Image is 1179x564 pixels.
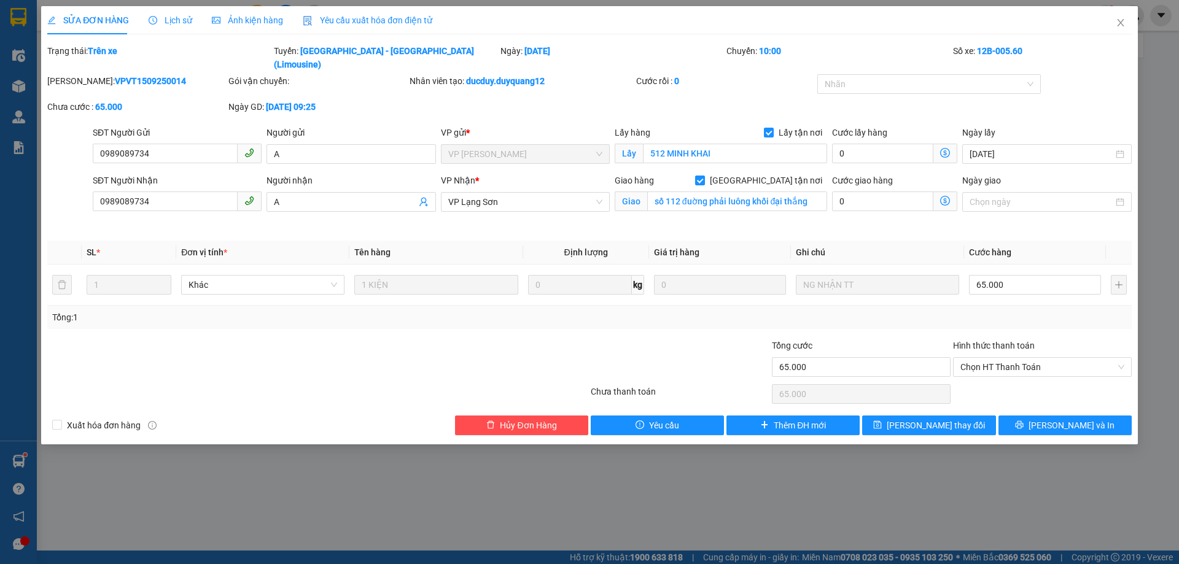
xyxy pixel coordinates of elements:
[486,420,495,430] span: delete
[796,275,959,295] input: Ghi Chú
[189,276,337,294] span: Khác
[228,100,407,114] div: Ngày GD:
[441,176,475,185] span: VP Nhận
[998,415,1132,435] button: printer[PERSON_NAME] và In
[952,44,1133,71] div: Số xe:
[615,191,647,211] span: Giao
[962,176,1001,185] label: Ngày giao
[589,385,771,406] div: Chưa thanh toán
[1015,420,1024,430] span: printer
[760,420,769,430] span: plus
[969,247,1011,257] span: Cước hàng
[148,421,157,430] span: info-circle
[759,46,781,56] b: 10:00
[52,311,455,324] div: Tổng: 1
[832,144,933,163] input: Cước lấy hàng
[524,46,550,56] b: [DATE]
[674,76,679,86] b: 0
[564,247,608,257] span: Định lượng
[832,176,893,185] label: Cước giao hàng
[654,247,699,257] span: Giá trị hàng
[632,275,644,295] span: kg
[244,148,254,158] span: phone
[636,420,644,430] span: exclamation-circle
[647,191,827,211] input: Giao tận nơi
[953,341,1035,350] label: Hình thức thanh toán
[115,76,186,86] b: VPVT1509250014
[970,195,1113,209] input: Ngày giao
[970,147,1113,161] input: Ngày lấy
[591,415,724,435] button: exclamation-circleYêu cầu
[960,358,1124,376] span: Chọn HT Thanh Toán
[47,100,226,114] div: Chưa cước :
[441,126,610,139] div: VP gửi
[244,196,254,206] span: phone
[228,74,407,88] div: Gói vận chuyển:
[274,46,474,69] b: [GEOGRAPHIC_DATA] - [GEOGRAPHIC_DATA] (Limousine)
[212,16,220,25] span: picture
[862,415,995,435] button: save[PERSON_NAME] thay đổi
[636,74,815,88] div: Cước rồi :
[705,174,827,187] span: [GEOGRAPHIC_DATA] tận nơi
[791,241,964,265] th: Ghi chú
[149,16,157,25] span: clock-circle
[725,44,952,71] div: Chuyến:
[832,191,933,211] input: Cước giao hàng
[772,341,812,350] span: Tổng cước
[419,197,429,207] span: user-add
[267,126,435,139] div: Người gửi
[95,102,122,112] b: 65.000
[181,247,227,257] span: Đơn vị tính
[774,419,826,432] span: Thêm ĐH mới
[303,15,432,25] span: Yêu cầu xuất hóa đơn điện tử
[1111,275,1127,295] button: plus
[832,128,887,137] label: Cước lấy hàng
[1029,419,1115,432] span: [PERSON_NAME] và In
[615,144,643,163] span: Lấy
[977,46,1022,56] b: 12B-005.60
[448,145,602,163] span: VP Minh Khai
[448,193,602,211] span: VP Lạng Sơn
[47,15,129,25] span: SỬA ĐƠN HÀNG
[266,102,316,112] b: [DATE] 09:25
[500,419,556,432] span: Hủy Đơn Hàng
[354,247,391,257] span: Tên hàng
[149,15,192,25] span: Lịch sử
[643,144,827,163] input: Lấy tận nơi
[940,148,950,158] span: dollar-circle
[212,15,283,25] span: Ảnh kiện hàng
[649,419,679,432] span: Yêu cầu
[615,128,650,137] span: Lấy hàng
[47,74,226,88] div: [PERSON_NAME]:
[1116,18,1126,28] span: close
[93,174,262,187] div: SĐT Người Nhận
[267,174,435,187] div: Người nhận
[354,275,518,295] input: VD: Bàn, Ghế
[654,275,786,295] input: 0
[273,44,499,71] div: Tuyến:
[887,419,985,432] span: [PERSON_NAME] thay đổi
[47,16,56,25] span: edit
[455,415,588,435] button: deleteHủy Đơn Hàng
[88,46,117,56] b: Trên xe
[962,128,995,137] label: Ngày lấy
[1103,6,1138,41] button: Close
[499,44,726,71] div: Ngày:
[774,126,827,139] span: Lấy tận nơi
[303,16,313,26] img: icon
[726,415,860,435] button: plusThêm ĐH mới
[62,419,146,432] span: Xuất hóa đơn hàng
[93,126,262,139] div: SĐT Người Gửi
[615,176,654,185] span: Giao hàng
[873,420,882,430] span: save
[46,44,273,71] div: Trạng thái:
[410,74,634,88] div: Nhân viên tạo:
[87,247,96,257] span: SL
[466,76,545,86] b: ducduy.duyquang12
[940,196,950,206] span: dollar-circle
[52,275,72,295] button: delete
